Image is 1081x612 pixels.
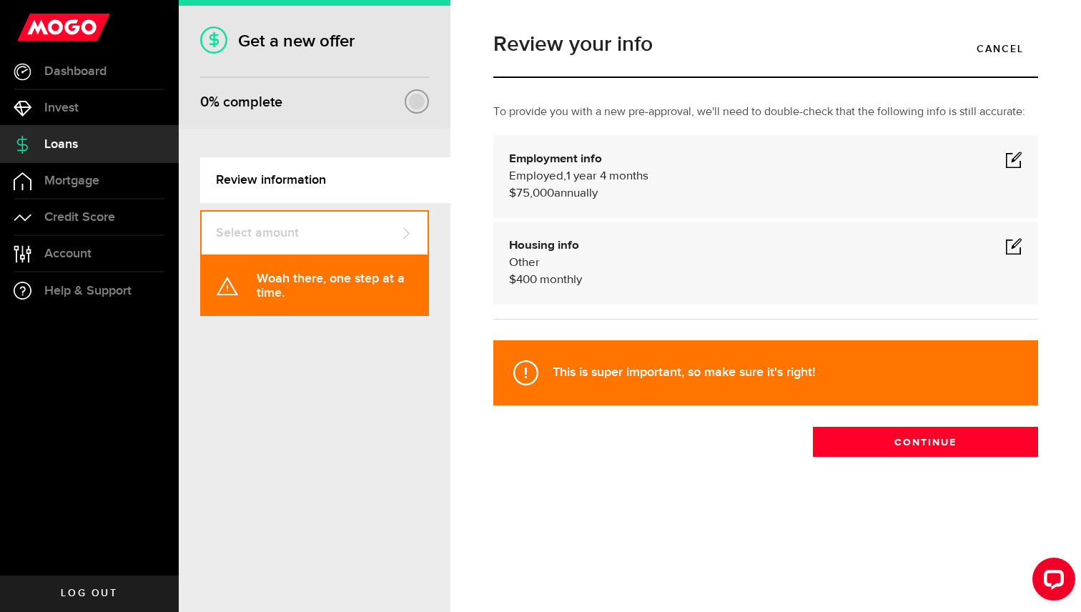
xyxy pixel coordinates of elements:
div: % complete [200,89,282,115]
span: $ [509,274,516,286]
strong: This is super important, so make sure it's right! [553,365,815,380]
span: , [563,170,566,182]
button: Continue [813,427,1038,457]
span: Log out [61,588,117,598]
span: $75,000 [509,187,554,199]
a: Cancel [962,34,1038,64]
a: Review information [200,157,450,203]
p: To provide you with a new pre-approval, we'll need to double-check that the following info is sti... [493,104,1038,121]
a: Select amount [200,210,429,256]
span: Credit Score [44,211,115,224]
span: 0 [200,94,209,111]
span: Other [509,257,540,269]
b: Employment info [509,153,602,165]
b: Housing info [509,240,579,252]
h1: Get a new offer [200,31,429,51]
h1: Review your info [493,34,1038,55]
span: annually [554,187,598,199]
span: Employed [509,170,563,182]
iframe: LiveChat chat widget [1021,552,1081,612]
span: Loans [44,138,78,151]
span: Invest [44,102,79,114]
span: Account [44,247,92,260]
span: Dashboard [44,65,107,78]
span: 1 year 4 months [566,170,648,182]
div: Woah there, one step at a time. [216,272,413,300]
span: Mortgage [44,174,99,187]
span: Help & Support [44,285,132,297]
span: 400 [516,274,537,286]
span: monthly [540,274,582,286]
